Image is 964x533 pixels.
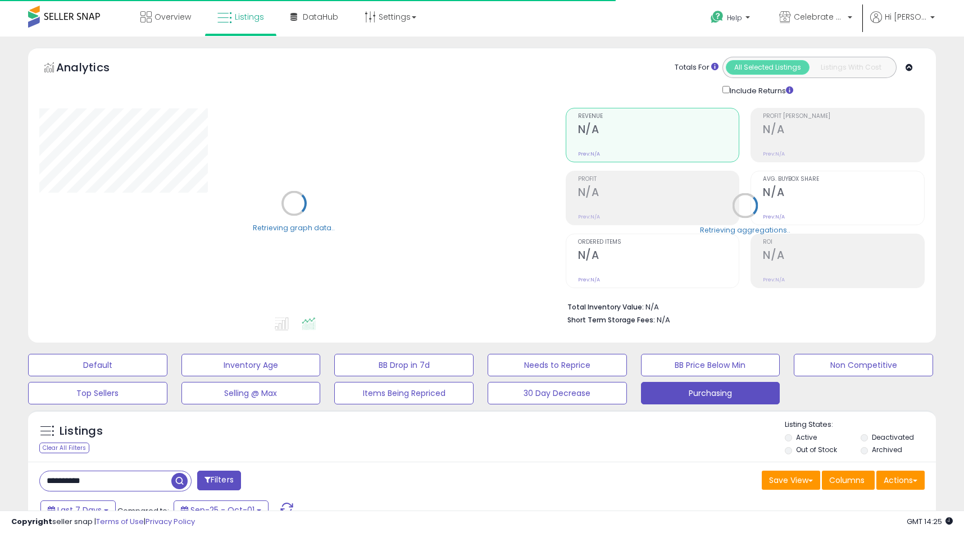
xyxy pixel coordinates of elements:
label: Out of Stock [796,445,837,454]
button: Top Sellers [28,382,167,404]
span: Overview [154,11,191,22]
label: Archived [872,445,902,454]
button: Inventory Age [181,354,321,376]
button: 30 Day Decrease [488,382,627,404]
button: Purchasing [641,382,780,404]
a: Privacy Policy [145,516,195,527]
button: Selling @ Max [181,382,321,404]
button: Items Being Repriced [334,382,474,404]
a: Terms of Use [96,516,144,527]
span: Help [727,13,742,22]
h5: Analytics [56,60,131,78]
button: Needs to Reprice [488,354,627,376]
button: BB Drop in 7d [334,354,474,376]
div: Include Returns [714,84,807,97]
span: Celebrate Alive [794,11,844,22]
strong: Copyright [11,516,52,527]
button: Listings With Cost [809,60,893,75]
div: Retrieving aggregations.. [700,225,790,235]
button: Save View [762,471,820,490]
span: DataHub [303,11,338,22]
a: Hi [PERSON_NAME] [870,11,935,37]
button: Default [28,354,167,376]
span: Last 7 Days [57,504,102,516]
button: Non Competitive [794,354,933,376]
div: Retrieving graph data.. [253,222,335,233]
a: Help [702,2,761,37]
button: BB Price Below Min [641,354,780,376]
label: Deactivated [872,432,914,442]
span: Compared to: [117,505,169,516]
button: Filters [197,471,241,490]
button: Sep-25 - Oct-01 [174,500,269,520]
div: seller snap | | [11,517,195,527]
span: Columns [829,475,865,486]
button: Columns [822,471,875,490]
span: Sep-25 - Oct-01 [190,504,254,516]
div: Clear All Filters [39,443,89,453]
button: Actions [876,471,925,490]
span: Listings [235,11,264,22]
span: 2025-10-9 14:25 GMT [907,516,953,527]
button: Last 7 Days [40,500,116,520]
p: Listing States: [785,420,935,430]
i: Get Help [710,10,724,24]
span: Hi [PERSON_NAME] [885,11,927,22]
button: All Selected Listings [726,60,810,75]
div: Totals For [675,62,719,73]
label: Active [796,432,817,442]
h5: Listings [60,423,103,439]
